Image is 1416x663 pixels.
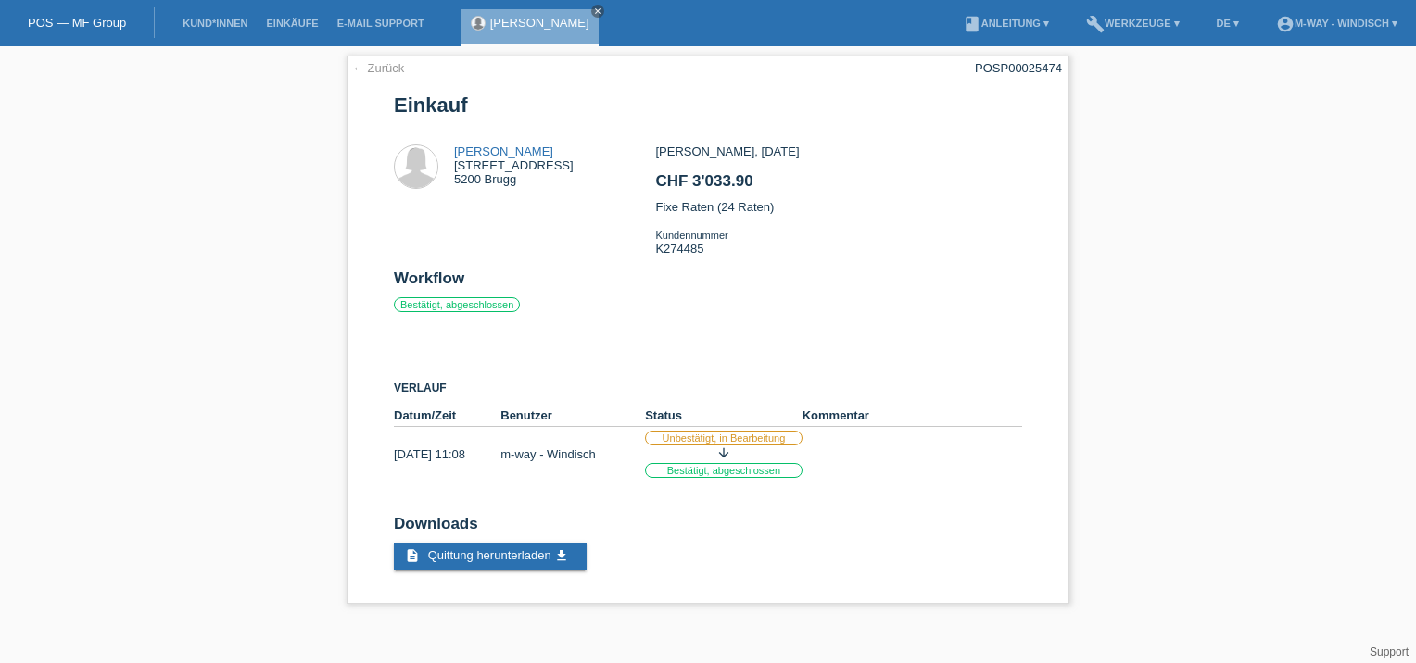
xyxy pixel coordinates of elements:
h1: Einkauf [394,94,1022,117]
h3: Verlauf [394,382,1022,395]
a: Kund*innen [173,18,257,29]
a: ← Zurück [352,61,404,75]
div: [PERSON_NAME], [DATE] Fixe Raten (24 Raten) K274485 [655,144,1021,269]
label: Unbestätigt, in Bearbeitung [645,431,803,445]
span: Kundennummer [655,230,727,241]
th: Status [645,405,803,427]
label: Bestätigt, abgeschlossen [645,463,803,478]
a: Einkäufe [257,18,327,29]
a: DE ▾ [1207,18,1248,29]
h2: CHF 3'033.90 [655,172,1021,200]
span: Quittung herunterladen [428,548,551,562]
i: arrow_downward [716,445,731,460]
label: Bestätigt, abgeschlossen [394,297,520,312]
a: description Quittung herunterladen get_app [394,543,587,570]
div: POSP00025474 [975,61,1062,75]
a: Support [1370,645,1409,658]
th: Datum/Zeit [394,405,500,427]
h2: Workflow [394,269,1022,297]
td: [DATE] 11:08 [394,427,500,482]
i: book [963,15,981,33]
i: close [593,6,602,16]
a: [PERSON_NAME] [454,144,553,158]
h2: Downloads [394,515,1022,543]
i: description [405,548,420,563]
i: account_circle [1276,15,1295,33]
a: buildWerkzeuge ▾ [1077,18,1189,29]
a: POS — MF Group [28,16,126,30]
div: [STREET_ADDRESS] 5200 Brugg [454,144,574,186]
i: get_app [554,548,569,563]
a: close [591,5,604,18]
th: Kommentar [803,405,1022,427]
a: account_circlem-way - Windisch ▾ [1267,18,1407,29]
a: [PERSON_NAME] [490,16,589,30]
a: bookAnleitung ▾ [954,18,1058,29]
i: build [1086,15,1105,33]
a: E-Mail Support [328,18,434,29]
th: Benutzer [500,405,645,427]
td: m-way - Windisch [500,427,645,482]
